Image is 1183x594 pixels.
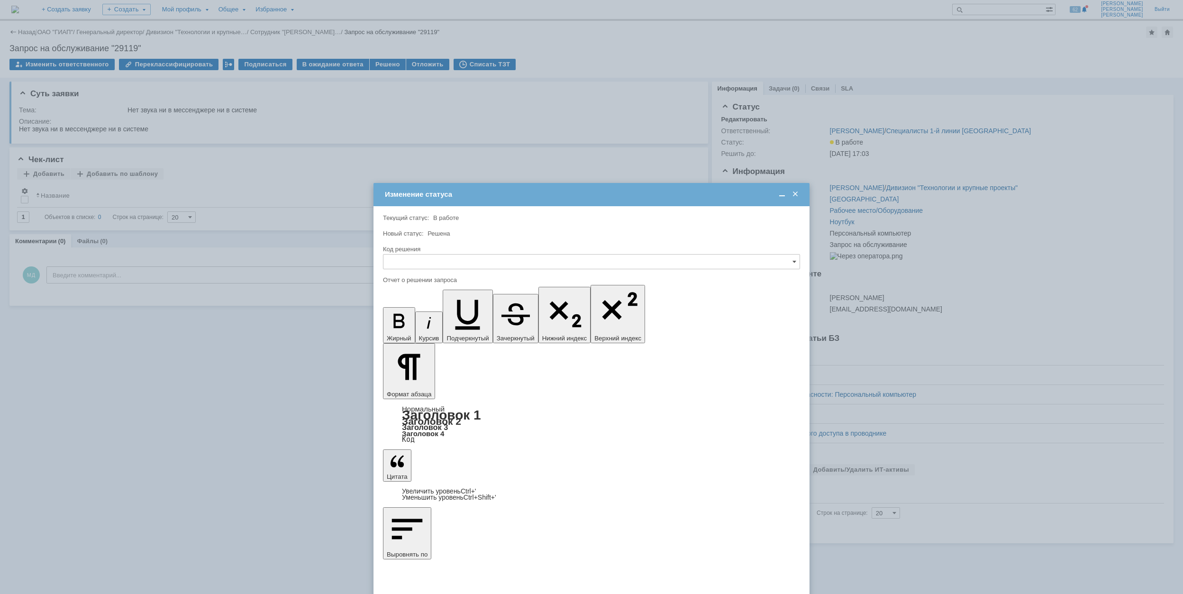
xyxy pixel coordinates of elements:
[383,277,798,283] div: Отчет о решении запроса
[446,335,489,342] span: Подчеркнутый
[383,488,800,501] div: Цитата
[493,294,538,343] button: Зачеркнутый
[387,551,428,558] span: Выровнять по
[402,416,461,427] a: Заголовок 2
[402,423,448,431] a: Заголовок 3
[383,214,429,221] label: Текущий статус:
[387,391,431,398] span: Формат абзаца
[443,290,492,343] button: Подчеркнутый
[402,405,445,413] a: Нормальный
[383,307,415,343] button: Жирный
[538,287,591,343] button: Нижний индекс
[383,230,424,237] label: Новый статус:
[461,487,476,495] span: Ctrl+'
[777,190,787,199] span: Свернуть (Ctrl + M)
[383,343,435,399] button: Формат абзаца
[387,335,411,342] span: Жирный
[415,311,443,343] button: Курсив
[433,214,459,221] span: В работе
[464,493,496,501] span: Ctrl+Shift+'
[591,285,645,343] button: Верхний индекс
[383,406,800,443] div: Формат абзаца
[385,190,800,199] div: Изменение статуса
[402,487,476,495] a: Increase
[387,473,408,480] span: Цитата
[383,449,411,482] button: Цитата
[419,335,439,342] span: Курсив
[428,230,450,237] span: Решена
[402,435,415,444] a: Код
[383,507,431,559] button: Выровнять по
[402,493,496,501] a: Decrease
[383,246,798,252] div: Код решения
[402,408,481,422] a: Заголовок 1
[402,430,444,438] a: Заголовок 4
[791,190,800,199] span: Закрыть
[497,335,535,342] span: Зачеркнутый
[594,335,641,342] span: Верхний индекс
[542,335,587,342] span: Нижний индекс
